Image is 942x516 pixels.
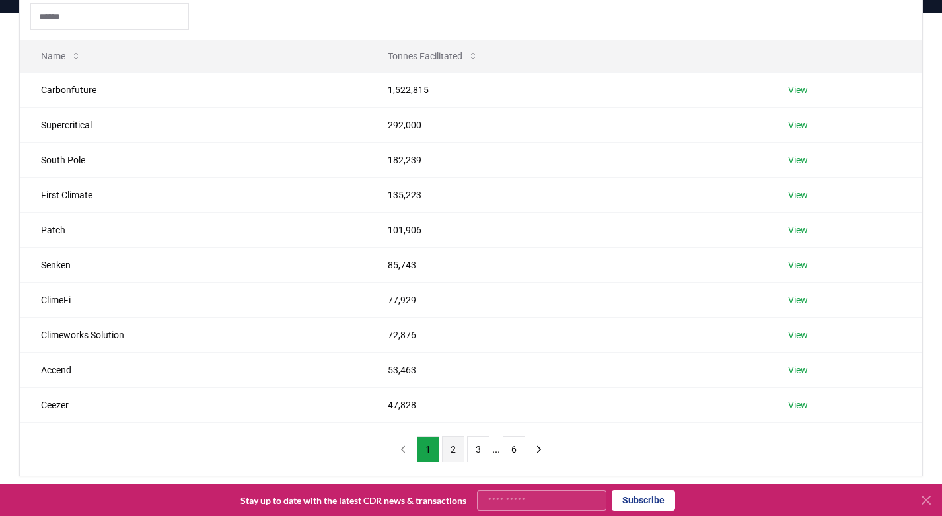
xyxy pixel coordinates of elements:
[20,352,367,387] td: Accend
[788,363,808,377] a: View
[367,72,767,107] td: 1,522,815
[442,436,464,462] button: 2
[788,398,808,412] a: View
[788,258,808,272] a: View
[367,107,767,142] td: 292,000
[788,83,808,96] a: View
[467,436,489,462] button: 3
[788,293,808,307] a: View
[788,328,808,342] a: View
[20,177,367,212] td: First Climate
[20,107,367,142] td: Supercritical
[377,43,489,69] button: Tonnes Facilitated
[788,118,808,131] a: View
[367,177,767,212] td: 135,223
[20,247,367,282] td: Senken
[20,142,367,177] td: South Pole
[367,317,767,352] td: 72,876
[367,212,767,247] td: 101,906
[20,387,367,422] td: Ceezer
[788,153,808,166] a: View
[20,282,367,317] td: ClimeFi
[503,436,525,462] button: 6
[367,387,767,422] td: 47,828
[20,212,367,247] td: Patch
[367,247,767,282] td: 85,743
[20,72,367,107] td: Carbonfuture
[20,317,367,352] td: Climeworks Solution
[492,441,500,457] li: ...
[528,436,550,462] button: next page
[367,282,767,317] td: 77,929
[367,142,767,177] td: 182,239
[417,436,439,462] button: 1
[367,352,767,387] td: 53,463
[788,223,808,237] a: View
[788,188,808,202] a: View
[30,43,92,69] button: Name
